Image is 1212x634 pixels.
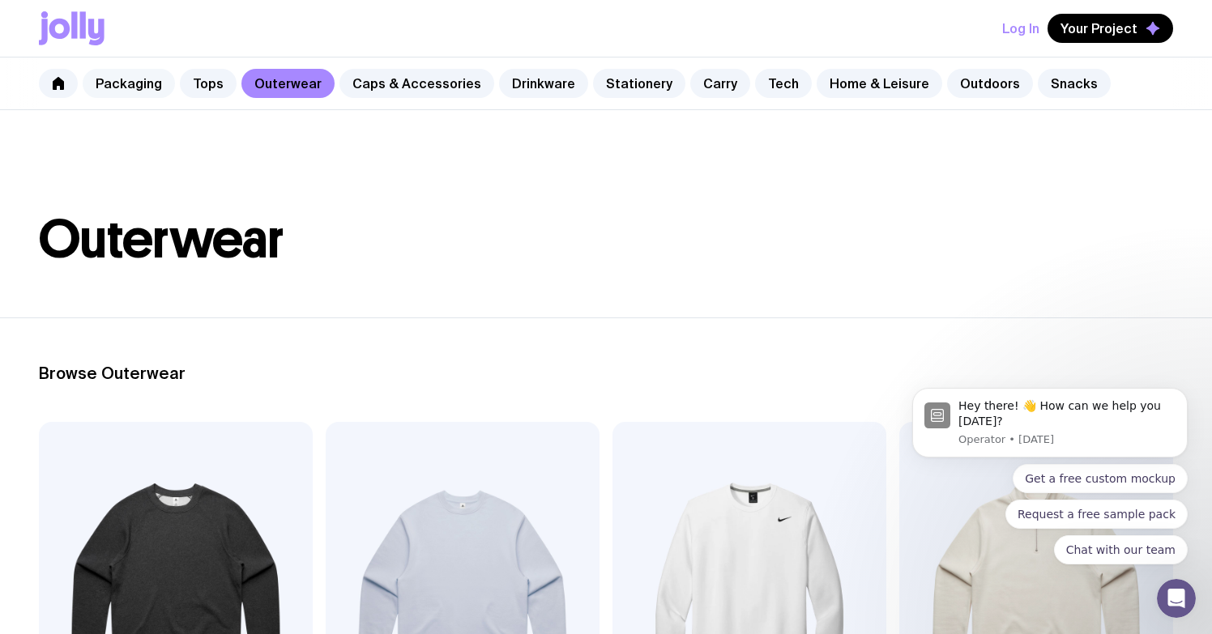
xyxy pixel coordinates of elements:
a: Home & Leisure [817,69,942,98]
button: Your Project [1048,14,1173,43]
iframe: Intercom notifications message [888,263,1212,590]
h2: Browse Outerwear [39,364,1173,383]
a: Outdoors [947,69,1033,98]
a: Drinkware [499,69,588,98]
iframe: Intercom live chat [1157,579,1196,618]
a: Carry [690,69,750,98]
span: Your Project [1060,20,1137,36]
a: Snacks [1038,69,1111,98]
h1: Outerwear [39,214,1173,266]
button: Log In [1002,14,1039,43]
a: Outerwear [241,69,335,98]
a: Packaging [83,69,175,98]
a: Tech [755,69,812,98]
a: Stationery [593,69,685,98]
a: Tops [180,69,237,98]
a: Caps & Accessories [339,69,494,98]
